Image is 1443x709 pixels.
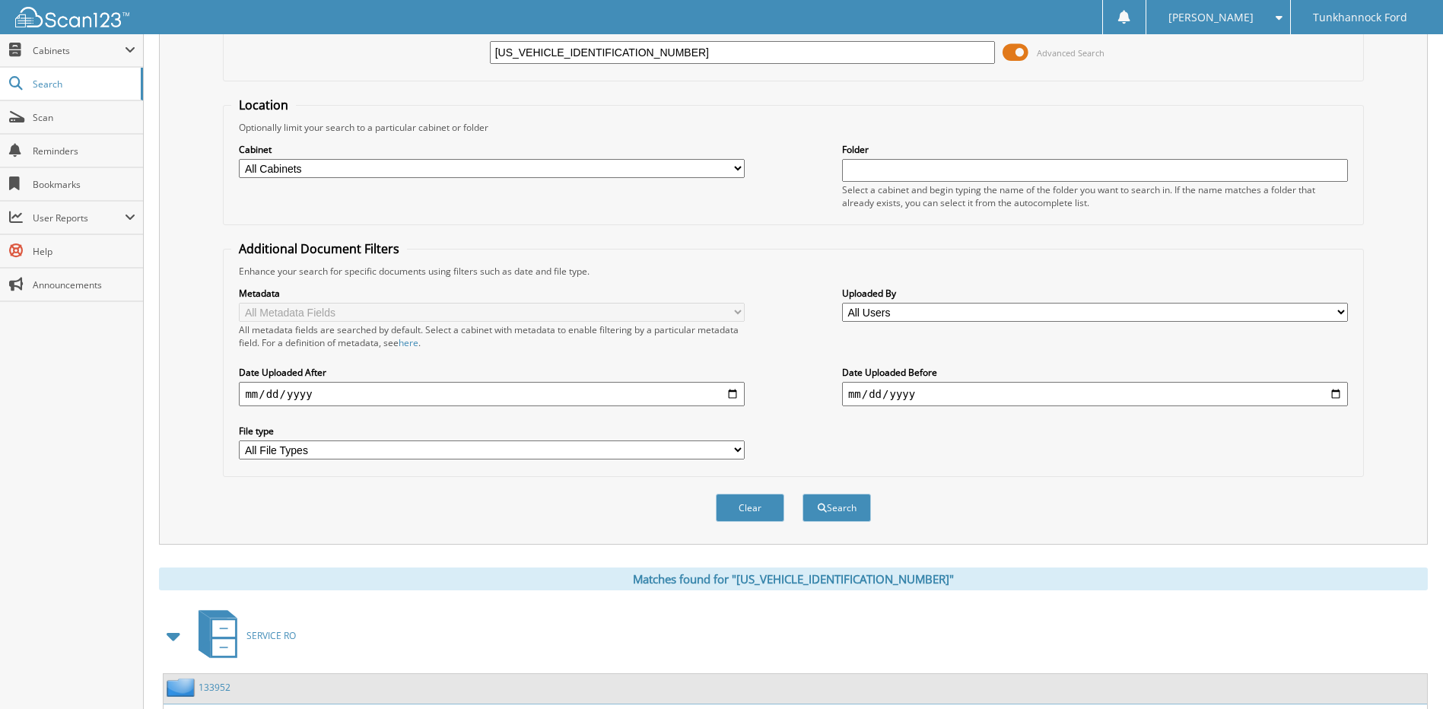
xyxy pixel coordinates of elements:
[842,287,1348,300] label: Uploaded By
[199,681,230,694] a: 133952
[239,323,745,349] div: All metadata fields are searched by default. Select a cabinet with metadata to enable filtering b...
[33,78,133,91] span: Search
[1168,13,1254,22] span: [PERSON_NAME]
[33,278,135,291] span: Announcements
[33,44,125,57] span: Cabinets
[33,111,135,124] span: Scan
[159,568,1428,590] div: Matches found for "[US_VEHICLE_IDENTIFICATION_NUMBER]"
[231,97,296,113] legend: Location
[803,494,871,522] button: Search
[1313,13,1407,22] span: Tunkhannock Ford
[15,7,129,27] img: scan123-logo-white.svg
[842,183,1348,209] div: Select a cabinet and begin typing the name of the folder you want to search in. If the name match...
[231,265,1355,278] div: Enhance your search for specific documents using filters such as date and file type.
[239,382,745,406] input: start
[33,145,135,157] span: Reminders
[231,121,1355,134] div: Optionally limit your search to a particular cabinet or folder
[167,678,199,697] img: folder2.png
[842,366,1348,379] label: Date Uploaded Before
[716,494,784,522] button: Clear
[33,211,125,224] span: User Reports
[239,366,745,379] label: Date Uploaded After
[842,382,1348,406] input: end
[246,629,296,642] span: SERVICE RO
[33,178,135,191] span: Bookmarks
[239,424,745,437] label: File type
[1367,636,1443,709] iframe: Chat Widget
[189,606,296,666] a: SERVICE RO
[1037,47,1104,59] span: Advanced Search
[239,287,745,300] label: Metadata
[239,143,745,156] label: Cabinet
[842,143,1348,156] label: Folder
[399,336,418,349] a: here
[33,245,135,258] span: Help
[231,240,407,257] legend: Additional Document Filters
